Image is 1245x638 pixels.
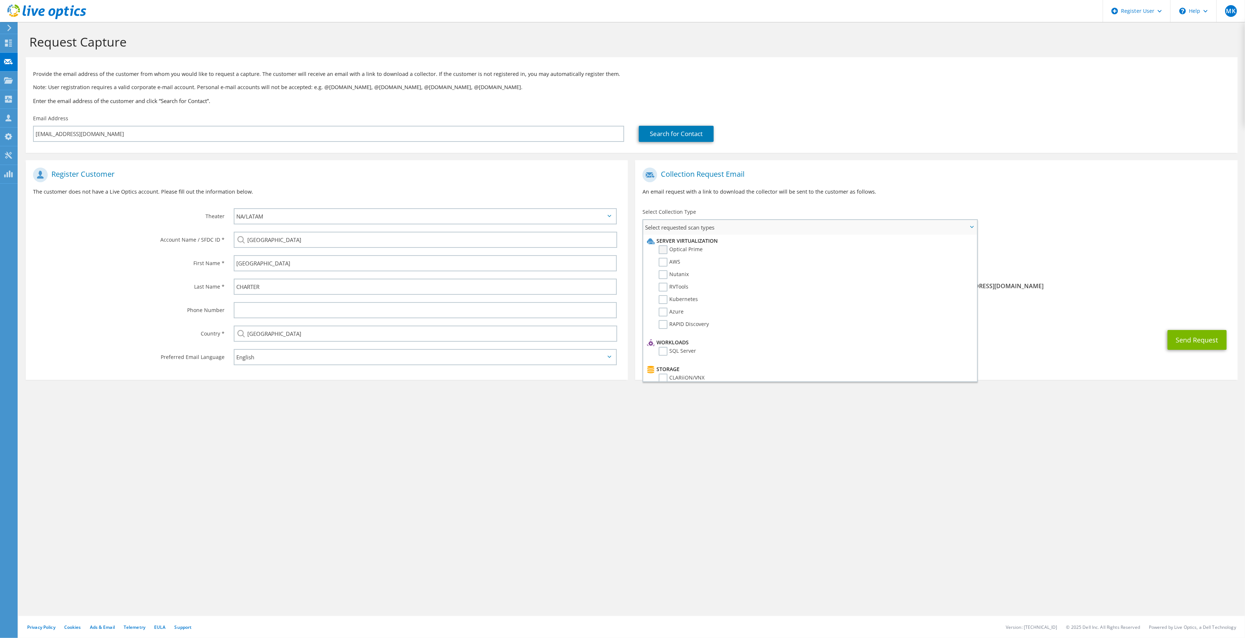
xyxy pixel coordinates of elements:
a: Cookies [64,624,81,630]
p: Provide the email address of the customer from whom you would like to request a capture. The cust... [33,70,1230,78]
a: Ads & Email [90,624,115,630]
a: Telemetry [124,624,145,630]
label: AWS [659,258,680,267]
a: Privacy Policy [27,624,55,630]
label: Theater [33,208,225,220]
li: Version: [TECHNICAL_ID] [1006,624,1057,630]
span: [EMAIL_ADDRESS][DOMAIN_NAME] [944,282,1230,290]
a: Search for Contact [639,126,714,142]
label: Account Name / SFDC ID * [33,232,225,243]
label: Nutanix [659,270,689,279]
label: CLARiiON/VNX [659,374,705,382]
p: Note: User registration requires a valid corporate e-mail account. Personal e-mail accounts will ... [33,83,1230,91]
label: Last Name * [33,279,225,290]
label: Preferred Email Language [33,349,225,361]
h1: Request Capture [29,34,1230,49]
label: RVTools [659,283,688,291]
svg: \n [1179,8,1186,14]
h3: Enter the email address of the customer and click “Search for Contact”. [33,97,1230,105]
span: Select requested scan types [643,220,976,235]
div: CC & Reply To [635,297,1237,323]
li: Server Virtualization [645,236,973,245]
span: MK [1225,5,1237,17]
div: Requested Collections [635,238,1237,265]
label: Select Collection Type [642,208,696,216]
li: Workloads [645,338,973,347]
button: Send Request [1168,330,1227,350]
label: Optical Prime [659,245,703,254]
h1: Collection Request Email [642,168,1226,182]
label: Azure [659,308,684,316]
label: Email Address [33,115,68,122]
h1: Register Customer [33,168,617,182]
div: To [635,268,936,294]
div: Sender & From [936,268,1238,294]
label: Kubernetes [659,295,698,304]
label: SQL Server [659,347,696,356]
label: Country * [33,326,225,337]
a: EULA [154,624,165,630]
label: First Name * [33,255,225,267]
li: © 2025 Dell Inc. All Rights Reserved [1066,624,1140,630]
li: Powered by Live Optics, a Dell Technology [1149,624,1236,630]
li: Storage [645,365,973,374]
a: Support [174,624,192,630]
p: An email request with a link to download the collector will be sent to the customer as follows. [642,188,1230,196]
p: The customer does not have a Live Optics account. Please fill out the information below. [33,188,620,196]
label: RAPID Discovery [659,320,709,329]
label: Phone Number [33,302,225,314]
